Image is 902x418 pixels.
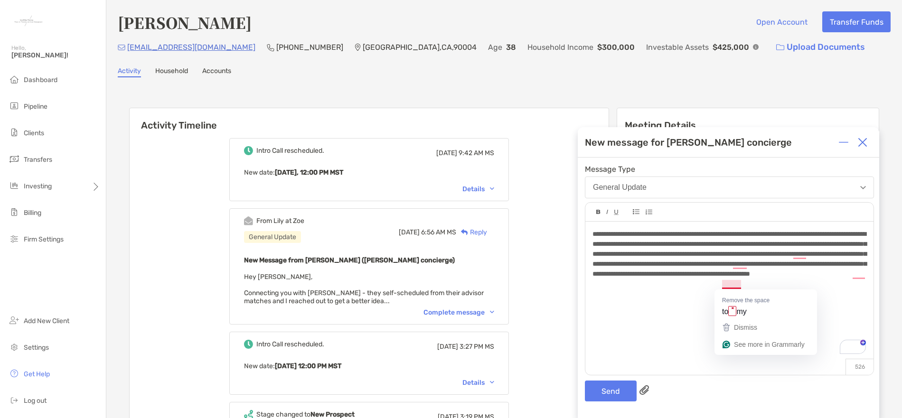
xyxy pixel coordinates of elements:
[267,44,274,51] img: Phone Icon
[244,273,484,305] span: Hey [PERSON_NAME], Connecting you with [PERSON_NAME] - they self-scheduled from their advisor mat...
[24,344,49,352] span: Settings
[155,67,188,77] a: Household
[585,176,874,198] button: General Update
[24,129,44,137] span: Clients
[24,182,52,190] span: Investing
[9,127,20,138] img: clients icon
[244,340,253,349] img: Event icon
[24,317,69,325] span: Add New Client
[24,76,57,84] span: Dashboard
[11,4,46,38] img: Zoe Logo
[244,360,494,372] p: New date :
[585,165,874,174] span: Message Type
[9,233,20,244] img: firm-settings icon
[256,217,304,225] div: From Lily at Zoe
[24,235,64,243] span: Firm Settings
[9,368,20,379] img: get-help icon
[462,185,494,193] div: Details
[776,44,784,51] img: button icon
[770,37,871,57] a: Upload Documents
[506,41,516,53] p: 38
[436,149,457,157] span: [DATE]
[633,209,639,214] img: Editor control icon
[585,222,874,365] div: To enrich screen reader interactions, please activate Accessibility in Grammarly extension settings
[459,149,494,157] span: 9:42 AM MS
[244,167,494,178] p: New date :
[244,216,253,225] img: Event icon
[118,67,141,77] a: Activity
[614,210,619,215] img: Editor control icon
[462,379,494,387] div: Details
[846,359,874,375] p: 526
[276,41,343,53] p: [PHONE_NUMBER]
[202,67,231,77] a: Accounts
[839,138,848,147] img: Expand or collapse
[244,146,253,155] img: Event icon
[527,41,593,53] p: Household Income
[858,138,867,147] img: Close
[9,100,20,111] img: pipeline icon
[437,343,458,351] span: [DATE]
[11,51,100,59] span: [PERSON_NAME]!
[646,41,709,53] p: Investable Assets
[9,315,20,326] img: add_new_client icon
[822,11,891,32] button: Transfer Funds
[9,394,20,406] img: logout icon
[488,41,502,53] p: Age
[490,381,494,384] img: Chevron icon
[490,187,494,190] img: Chevron icon
[130,108,609,131] h6: Activity Timeline
[256,147,324,155] div: Intro Call rescheduled.
[127,41,255,53] p: [EMAIL_ADDRESS][DOMAIN_NAME]
[363,41,477,53] p: [GEOGRAPHIC_DATA] , CA , 90004
[9,153,20,165] img: transfers icon
[625,120,871,131] p: Meeting Details
[355,44,361,51] img: Location Icon
[24,370,50,378] span: Get Help
[9,74,20,85] img: dashboard icon
[585,381,637,401] button: Send
[9,341,20,353] img: settings icon
[461,229,468,235] img: Reply icon
[456,227,487,237] div: Reply
[596,210,601,214] img: Editor control icon
[606,210,608,214] img: Editor control icon
[275,362,341,370] b: [DATE] 12:00 PM MST
[118,11,252,33] h4: [PERSON_NAME]
[585,137,792,148] div: New message for [PERSON_NAME] concierge
[713,41,749,53] p: $425,000
[9,206,20,218] img: billing icon
[24,156,52,164] span: Transfers
[645,209,652,215] img: Editor control icon
[256,340,324,348] div: Intro Call rescheduled.
[244,231,301,243] div: General Update
[860,186,866,189] img: Open dropdown arrow
[24,102,47,111] span: Pipeline
[490,311,494,314] img: Chevron icon
[593,183,647,192] div: General Update
[24,209,41,217] span: Billing
[24,397,47,405] span: Log out
[9,180,20,191] img: investing icon
[421,228,456,236] span: 6:56 AM MS
[639,385,649,395] img: paperclip attachments
[749,11,815,32] button: Open Account
[460,343,494,351] span: 3:27 PM MS
[423,308,494,316] div: Complete message
[275,168,343,176] b: [DATE], 12:00 PM MST
[118,45,125,50] img: Email Icon
[753,44,759,50] img: Info Icon
[244,256,455,264] b: New Message from [PERSON_NAME] ([PERSON_NAME] concierge)
[597,41,635,53] p: $300,000
[399,228,420,236] span: [DATE]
